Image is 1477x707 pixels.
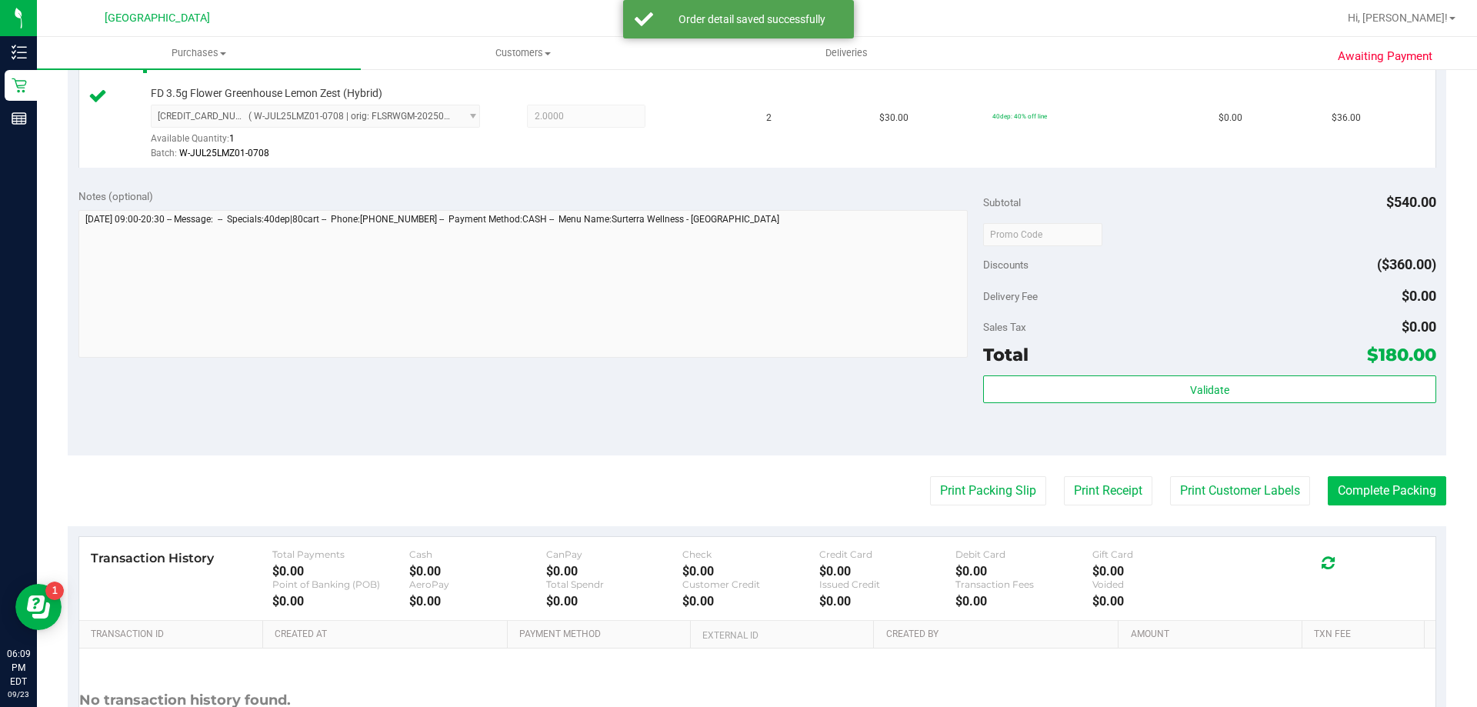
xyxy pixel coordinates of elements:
div: $0.00 [409,564,546,579]
a: Created By [886,629,1112,641]
div: $0.00 [955,594,1092,609]
span: 1 [229,133,235,144]
a: Payment Method [519,629,685,641]
input: Promo Code [983,223,1102,246]
span: Customers [362,46,684,60]
button: Print Customer Labels [1170,476,1310,505]
span: [GEOGRAPHIC_DATA] [105,12,210,25]
div: $0.00 [272,594,409,609]
a: Txn Fee [1314,629,1418,641]
button: Complete Packing [1328,476,1446,505]
div: $0.00 [1092,564,1229,579]
div: Check [682,549,819,560]
div: $0.00 [1092,594,1229,609]
span: Discounts [983,251,1029,278]
iframe: Resource center [15,584,62,630]
div: Gift Card [1092,549,1229,560]
span: $30.00 [879,111,909,125]
a: Customers [361,37,685,69]
div: Customer Credit [682,579,819,590]
p: 09/23 [7,689,30,700]
span: Total [983,344,1029,365]
div: $0.00 [682,564,819,579]
button: Validate [983,375,1435,403]
a: Created At [275,629,501,641]
div: Point of Banking (POB) [272,579,409,590]
span: $180.00 [1367,344,1436,365]
inline-svg: Inventory [12,45,27,60]
iframe: Resource center unread badge [45,582,64,600]
div: $0.00 [546,594,683,609]
span: $0.00 [1219,111,1242,125]
span: $0.00 [1402,288,1436,304]
div: Order detail saved successfully [662,12,842,27]
a: Amount [1131,629,1296,641]
div: Credit Card [819,549,956,560]
div: Issued Credit [819,579,956,590]
div: Transaction Fees [955,579,1092,590]
span: Batch: [151,148,177,158]
span: Notes (optional) [78,190,153,202]
div: $0.00 [409,594,546,609]
span: Delivery Fee [983,290,1038,302]
div: CanPay [546,549,683,560]
a: Purchases [37,37,361,69]
span: Subtotal [983,196,1021,208]
span: W-JUL25LMZ01-0708 [179,148,269,158]
span: Hi, [PERSON_NAME]! [1348,12,1448,24]
button: Print Packing Slip [930,476,1046,505]
button: Print Receipt [1064,476,1152,505]
th: External ID [690,621,873,649]
span: 40dep: 40% off line [992,112,1047,120]
div: $0.00 [272,564,409,579]
div: $0.00 [819,594,956,609]
div: AeroPay [409,579,546,590]
span: FD 3.5g Flower Greenhouse Lemon Zest (Hybrid) [151,86,382,101]
div: $0.00 [682,594,819,609]
span: 2 [766,111,772,125]
div: $0.00 [819,564,956,579]
span: $0.00 [1402,318,1436,335]
inline-svg: Retail [12,78,27,93]
div: Voided [1092,579,1229,590]
div: Total Payments [272,549,409,560]
div: Cash [409,549,546,560]
span: $540.00 [1386,194,1436,210]
div: Debit Card [955,549,1092,560]
a: Deliveries [685,37,1009,69]
span: Validate [1190,384,1229,396]
div: $0.00 [955,564,1092,579]
div: $0.00 [546,564,683,579]
div: Available Quantity: [151,128,497,158]
span: Sales Tax [983,321,1026,333]
inline-svg: Reports [12,111,27,126]
div: Total Spendr [546,579,683,590]
span: Purchases [37,46,361,60]
p: 06:09 PM EDT [7,647,30,689]
span: Deliveries [805,46,889,60]
span: Awaiting Payment [1338,48,1432,65]
span: ($360.00) [1377,256,1436,272]
span: $36.00 [1332,111,1361,125]
a: Transaction ID [91,629,257,641]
